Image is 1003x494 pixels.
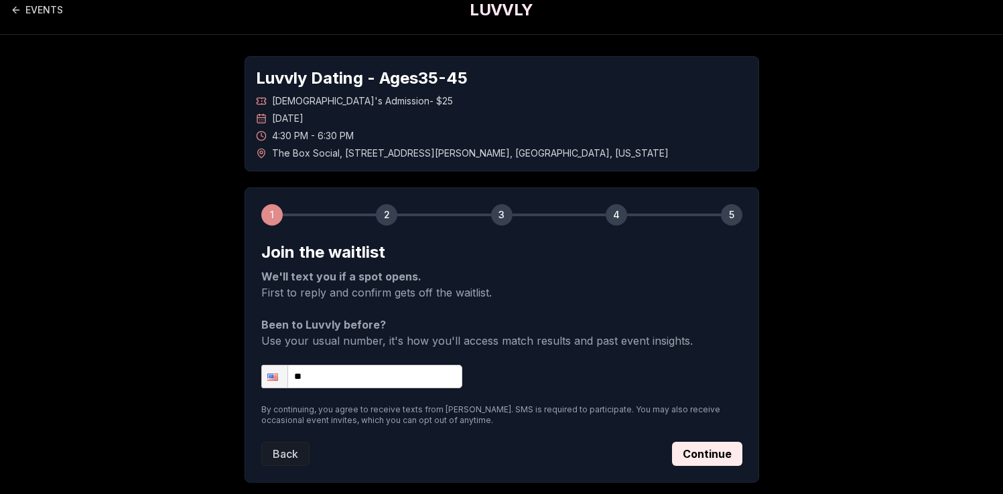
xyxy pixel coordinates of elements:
span: The Box Social , [STREET_ADDRESS][PERSON_NAME] , [GEOGRAPHIC_DATA] , [US_STATE] [272,147,669,160]
h2: Join the waitlist [261,242,742,263]
div: 2 [376,204,397,226]
p: Use your usual number, it's how you'll access match results and past event insights. [261,317,742,349]
h1: Luvvly Dating - Ages 35 - 45 [256,68,748,89]
span: [DATE] [272,112,304,125]
div: 5 [721,204,742,226]
div: 3 [491,204,513,226]
div: 4 [606,204,627,226]
button: Continue [672,442,742,466]
p: First to reply and confirm gets off the waitlist. [261,268,742,301]
div: 1 [261,204,283,226]
p: By continuing, you agree to receive texts from [PERSON_NAME]. SMS is required to participate. You... [261,404,742,426]
div: United States: + 1 [262,365,287,388]
strong: Been to Luvvly before? [261,318,386,331]
span: [DEMOGRAPHIC_DATA]'s Admission - $25 [272,94,453,108]
span: 4:30 PM - 6:30 PM [272,129,354,143]
button: Back [261,442,310,466]
strong: We'll text you if a spot opens. [261,270,421,283]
